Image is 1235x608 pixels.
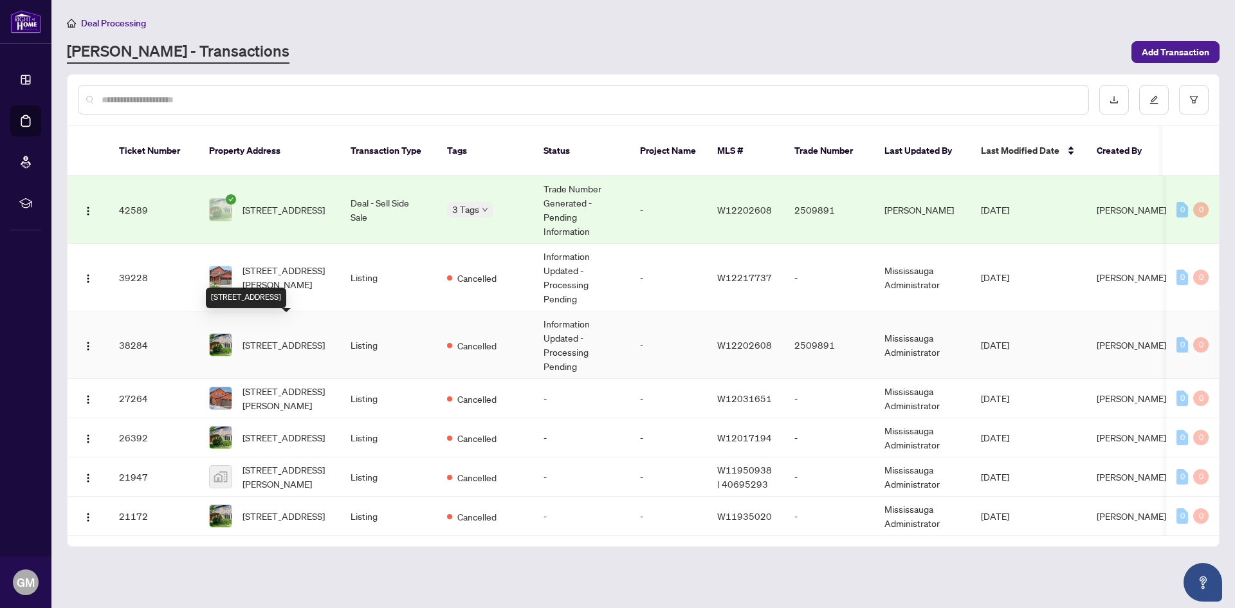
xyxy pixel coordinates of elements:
[630,126,707,176] th: Project Name
[109,379,199,418] td: 27264
[1110,95,1119,104] span: download
[210,199,232,221] img: thumbnail-img
[78,506,98,526] button: Logo
[1193,430,1209,445] div: 0
[109,457,199,497] td: 21947
[1193,337,1209,353] div: 0
[210,266,232,288] img: thumbnail-img
[1176,337,1188,353] div: 0
[630,176,707,244] td: -
[981,510,1009,522] span: [DATE]
[457,431,497,445] span: Cancelled
[1193,391,1209,406] div: 0
[784,176,874,244] td: 2509891
[1131,41,1220,63] button: Add Transaction
[78,335,98,355] button: Logo
[206,288,286,308] div: [STREET_ADDRESS]
[1097,272,1166,283] span: [PERSON_NAME]
[1097,339,1166,351] span: [PERSON_NAME]
[874,418,971,457] td: Mississauga Administrator
[457,510,497,524] span: Cancelled
[452,202,479,217] span: 3 Tags
[226,194,236,205] span: check-circle
[784,126,874,176] th: Trade Number
[533,418,630,457] td: -
[1176,469,1188,484] div: 0
[109,176,199,244] td: 42589
[874,244,971,311] td: Mississauga Administrator
[242,338,325,352] span: [STREET_ADDRESS]
[533,311,630,379] td: Information Updated - Processing Pending
[717,204,772,216] span: W12202608
[630,311,707,379] td: -
[210,505,232,527] img: thumbnail-img
[1097,510,1166,522] span: [PERSON_NAME]
[874,379,971,418] td: Mississauga Administrator
[1086,126,1164,176] th: Created By
[874,311,971,379] td: Mississauga Administrator
[78,388,98,409] button: Logo
[630,457,707,497] td: -
[340,311,437,379] td: Listing
[457,470,497,484] span: Cancelled
[340,457,437,497] td: Listing
[1189,95,1198,104] span: filter
[210,387,232,409] img: thumbnail-img
[533,457,630,497] td: -
[457,392,497,406] span: Cancelled
[83,473,93,483] img: Logo
[717,272,772,283] span: W12217737
[67,19,76,28] span: home
[83,273,93,284] img: Logo
[1176,430,1188,445] div: 0
[109,418,199,457] td: 26392
[1149,95,1158,104] span: edit
[17,573,35,591] span: GM
[242,430,325,445] span: [STREET_ADDRESS]
[784,244,874,311] td: -
[1139,85,1169,115] button: edit
[874,497,971,536] td: Mississauga Administrator
[533,244,630,311] td: Information Updated - Processing Pending
[874,176,971,244] td: [PERSON_NAME]
[717,464,772,490] span: W11950938 | 40695293
[340,126,437,176] th: Transaction Type
[109,497,199,536] td: 21172
[1193,469,1209,484] div: 0
[78,427,98,448] button: Logo
[784,457,874,497] td: -
[83,512,93,522] img: Logo
[717,339,772,351] span: W12202608
[340,244,437,311] td: Listing
[1097,432,1166,443] span: [PERSON_NAME]
[67,41,289,64] a: [PERSON_NAME] - Transactions
[210,466,232,488] img: thumbnail-img
[78,199,98,220] button: Logo
[109,311,199,379] td: 38284
[1099,85,1129,115] button: download
[78,466,98,487] button: Logo
[630,379,707,418] td: -
[1176,270,1188,285] div: 0
[10,10,41,33] img: logo
[437,126,533,176] th: Tags
[874,457,971,497] td: Mississauga Administrator
[1176,508,1188,524] div: 0
[210,427,232,448] img: thumbnail-img
[707,126,784,176] th: MLS #
[874,126,971,176] th: Last Updated By
[242,203,325,217] span: [STREET_ADDRESS]
[83,206,93,216] img: Logo
[1142,42,1209,62] span: Add Transaction
[457,338,497,353] span: Cancelled
[533,379,630,418] td: -
[981,471,1009,483] span: [DATE]
[784,379,874,418] td: -
[981,204,1009,216] span: [DATE]
[971,126,1086,176] th: Last Modified Date
[1179,85,1209,115] button: filter
[1176,202,1188,217] div: 0
[784,418,874,457] td: -
[533,126,630,176] th: Status
[630,497,707,536] td: -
